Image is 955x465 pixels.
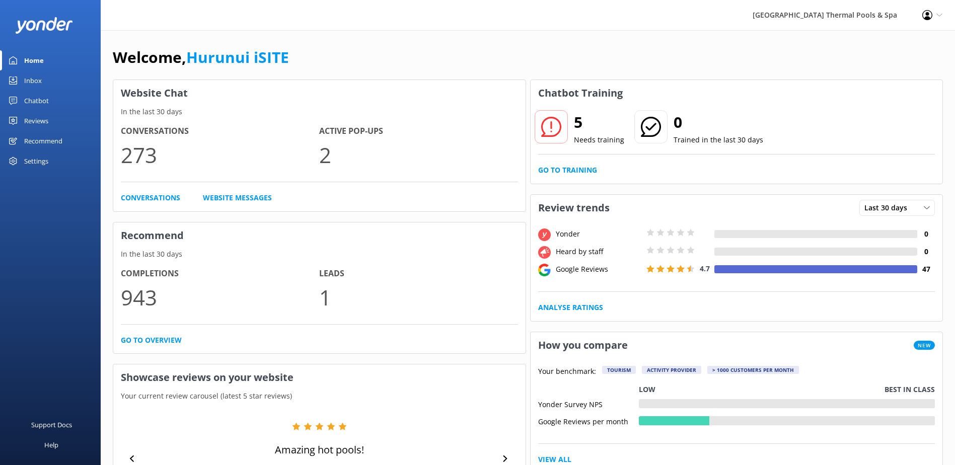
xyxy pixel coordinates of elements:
[674,134,763,145] p: Trained in the last 30 days
[574,134,624,145] p: Needs training
[121,280,319,314] p: 943
[642,366,701,374] div: Activity Provider
[121,125,319,138] h4: Conversations
[917,228,935,240] h4: 0
[538,454,571,465] a: View All
[538,416,639,425] div: Google Reviews per month
[602,366,636,374] div: Tourism
[113,249,526,260] p: In the last 30 days
[574,110,624,134] h2: 5
[700,264,710,273] span: 4.7
[121,335,182,346] a: Go to overview
[113,391,526,402] p: Your current review carousel (latest 5 star reviews)
[31,415,72,435] div: Support Docs
[113,106,526,117] p: In the last 30 days
[319,267,518,280] h4: Leads
[319,280,518,314] p: 1
[121,192,180,203] a: Conversations
[538,302,603,313] a: Analyse Ratings
[885,384,935,395] p: Best in class
[113,364,526,391] h3: Showcase reviews on your website
[553,228,644,240] div: Yonder
[538,165,597,176] a: Go to Training
[24,131,62,151] div: Recommend
[917,264,935,275] h4: 47
[275,443,364,457] p: Amazing hot pools!
[553,264,644,275] div: Google Reviews
[113,222,526,249] h3: Recommend
[531,80,630,106] h3: Chatbot Training
[113,80,526,106] h3: Website Chat
[319,138,518,172] p: 2
[121,267,319,280] h4: Completions
[113,45,289,69] h1: Welcome,
[15,17,73,34] img: yonder-white-logo.png
[24,91,49,111] div: Chatbot
[531,195,617,221] h3: Review trends
[24,50,44,70] div: Home
[707,366,799,374] div: > 1000 customers per month
[538,399,639,408] div: Yonder Survey NPS
[531,332,635,358] h3: How you compare
[24,151,48,171] div: Settings
[319,125,518,138] h4: Active Pop-ups
[24,70,42,91] div: Inbox
[44,435,58,455] div: Help
[24,111,48,131] div: Reviews
[639,384,655,395] p: Low
[186,47,289,67] a: Hurunui iSITE
[538,366,596,378] p: Your benchmark:
[203,192,272,203] a: Website Messages
[917,246,935,257] h4: 0
[914,341,935,350] span: New
[864,202,913,213] span: Last 30 days
[553,246,644,257] div: Heard by staff
[674,110,763,134] h2: 0
[121,138,319,172] p: 273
